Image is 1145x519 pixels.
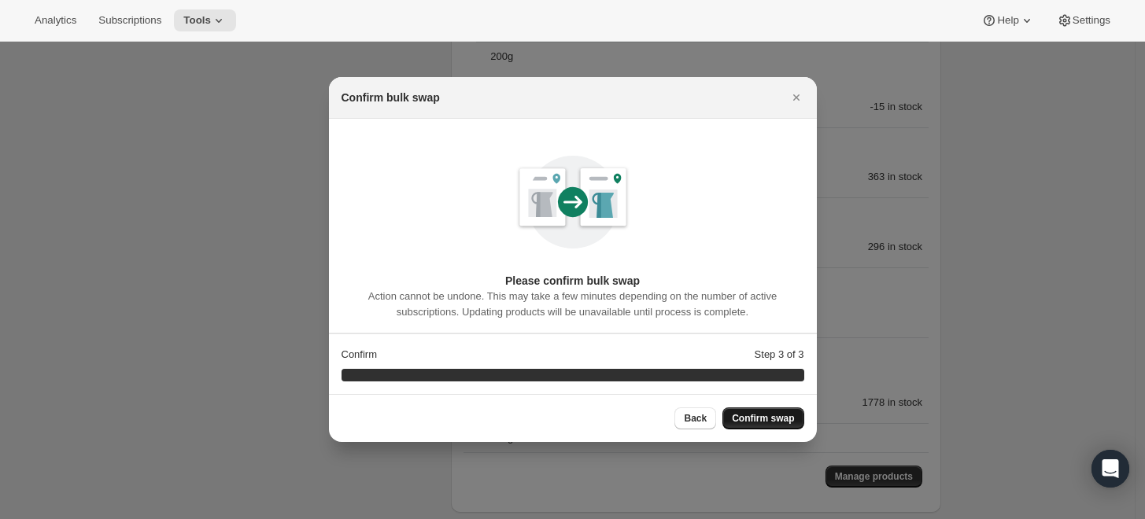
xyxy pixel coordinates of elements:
[785,86,807,109] button: Close
[684,412,707,425] span: Back
[98,14,161,27] span: Subscriptions
[722,407,803,429] button: Confirm swap
[1091,450,1129,488] div: Open Intercom Messenger
[997,14,1018,27] span: Help
[674,407,716,429] button: Back
[35,14,76,27] span: Analytics
[1047,9,1120,31] button: Settings
[732,412,794,425] span: Confirm swap
[972,9,1043,31] button: Help
[755,347,804,363] p: Step 3 of 3
[89,9,171,31] button: Subscriptions
[25,9,86,31] button: Analytics
[342,347,378,363] p: Confirm
[183,14,211,27] span: Tools
[1073,14,1110,27] span: Settings
[368,290,777,318] span: Action cannot be undone. This may take a few minutes depending on the number of active subscripti...
[342,90,440,105] h2: Confirm bulk swap
[174,9,236,31] button: Tools
[342,273,804,289] h3: Please confirm bulk swap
